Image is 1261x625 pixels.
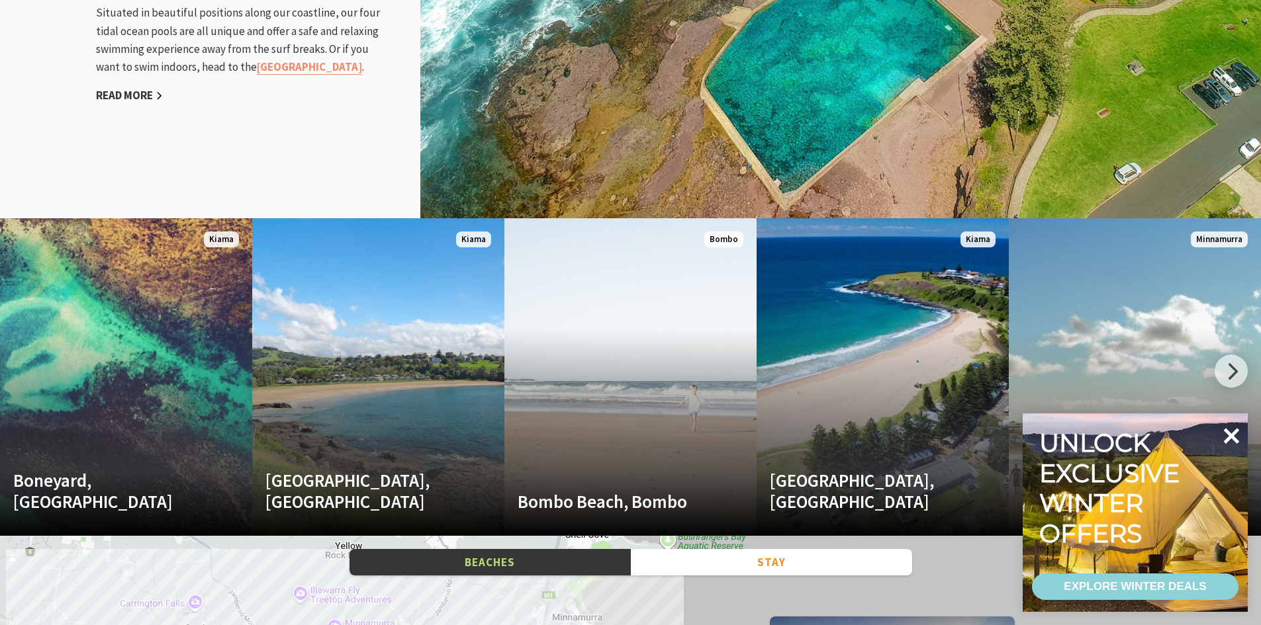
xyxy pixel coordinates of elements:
[1009,218,1261,536] a: [PERSON_NAME][GEOGRAPHIC_DATA], [GEOGRAPHIC_DATA] Minnamurra
[504,218,757,536] a: Bombo Beach, Bombo Bombo
[518,491,706,512] h4: Bombo Beach, Bombo
[1191,231,1248,248] span: Minnamurra
[1064,573,1206,600] div: EXPLORE WINTER DEALS
[631,549,912,576] button: Stay
[265,470,453,513] h4: [GEOGRAPHIC_DATA], [GEOGRAPHIC_DATA]
[770,470,958,513] h4: [GEOGRAPHIC_DATA], [GEOGRAPHIC_DATA]
[960,231,996,248] span: Kiama
[456,231,491,248] span: Kiama
[1032,573,1238,600] a: EXPLORE WINTER DEALS
[1039,428,1186,548] div: Unlock exclusive winter offers
[757,218,1009,536] a: [GEOGRAPHIC_DATA], [GEOGRAPHIC_DATA] Kiama
[96,88,163,103] a: Read More
[13,470,201,513] h4: Boneyard, [GEOGRAPHIC_DATA]
[257,60,362,75] a: [GEOGRAPHIC_DATA]
[204,231,239,248] span: Kiama
[252,218,504,536] a: [GEOGRAPHIC_DATA], [GEOGRAPHIC_DATA] Kiama
[704,231,743,248] span: Bombo
[1022,448,1210,513] h4: [PERSON_NAME][GEOGRAPHIC_DATA], [GEOGRAPHIC_DATA]
[96,4,387,76] p: Situated in beautiful positions along our coastline, our four tidal ocean pools are all unique an...
[350,549,631,576] button: Beaches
